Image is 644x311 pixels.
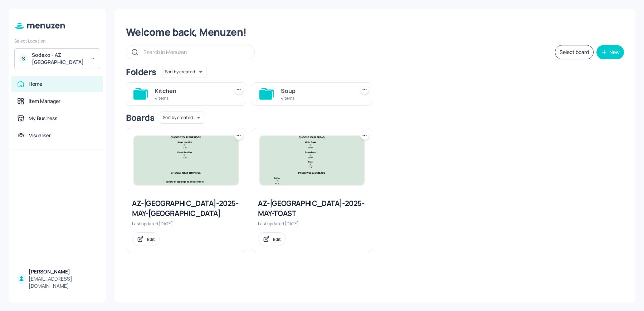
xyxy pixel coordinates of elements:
[29,275,97,290] div: [EMAIL_ADDRESS][DOMAIN_NAME]
[29,98,60,105] div: Item Manager
[281,95,352,101] div: 4 items
[160,110,204,125] div: Sort by created
[126,66,156,78] div: Folders
[281,87,352,95] div: Soup
[29,268,97,275] div: [PERSON_NAME]
[29,80,42,88] div: Home
[555,45,594,59] button: Select board
[19,54,28,63] div: S
[14,38,100,44] div: Select Location
[29,115,57,122] div: My Business
[126,26,624,39] div: Welcome back, Menuzen!
[596,45,624,59] button: New
[258,198,366,218] div: AZ-[GEOGRAPHIC_DATA]-2025-MAY-TOAST
[126,112,154,123] div: Boards
[258,221,366,227] div: Last updated [DATE].
[132,221,240,227] div: Last updated [DATE].
[143,47,247,57] input: Search in Menuzen
[162,65,206,79] div: Sort by created
[147,236,155,242] div: Edit
[29,132,51,139] div: Visualiser
[260,136,364,185] img: 2025-06-10-17495492402415hz8rse1bfp.jpeg
[134,136,238,185] img: 2025-06-10-174954958551498bngfvrist.jpeg
[155,87,226,95] div: Kitchen
[273,236,281,242] div: Edit
[132,198,240,218] div: AZ-[GEOGRAPHIC_DATA]-2025-MAY-[GEOGRAPHIC_DATA]
[32,51,86,66] div: Sodexo - AZ [GEOGRAPHIC_DATA]
[155,95,226,101] div: 4 items
[609,50,620,55] div: New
